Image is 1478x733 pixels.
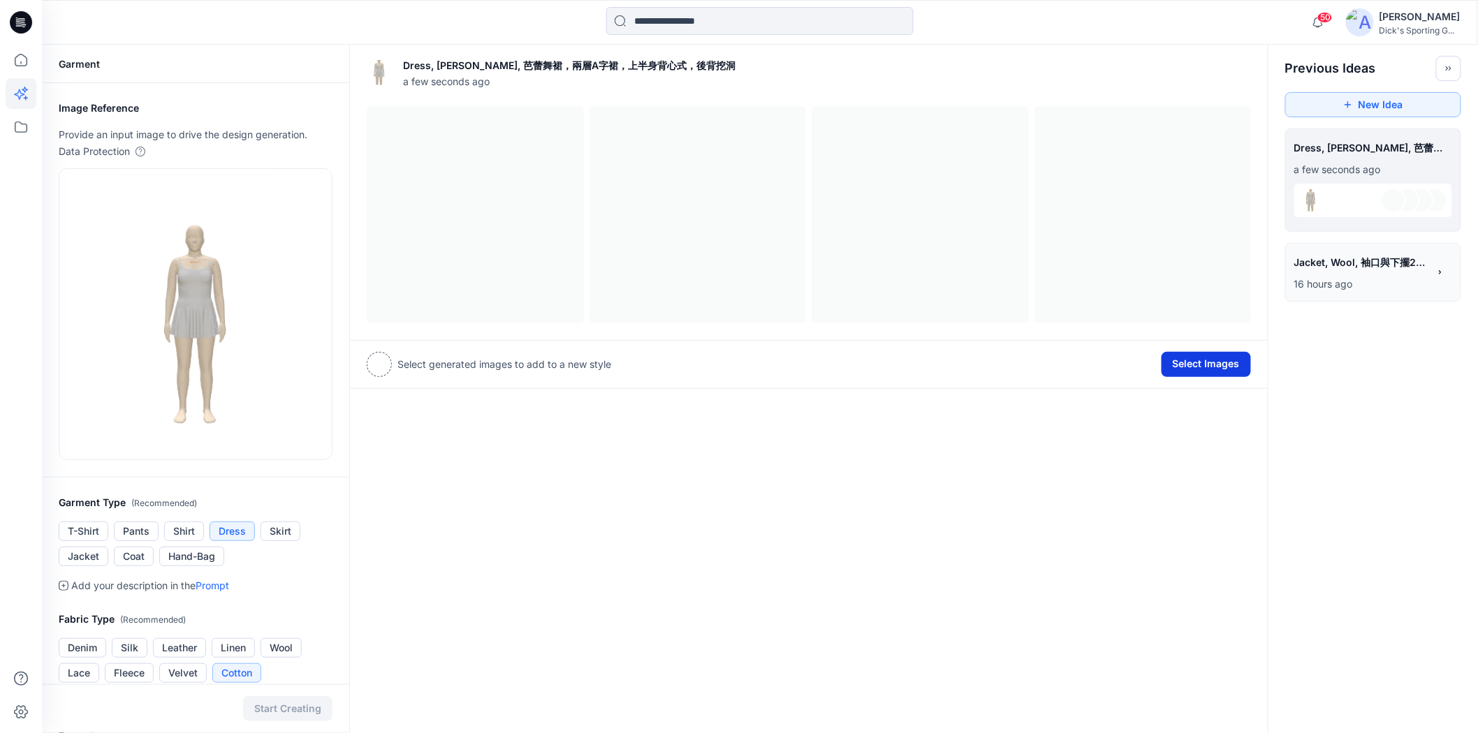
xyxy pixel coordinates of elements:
button: Hand-Bag [159,547,224,566]
p: August 14, 2025 [1294,276,1428,293]
button: Velvet [159,663,207,683]
button: Leather [153,638,206,658]
a: Prompt [196,579,229,591]
button: Wool [261,638,302,658]
p: Data Protection [59,143,130,160]
button: Pants [114,521,159,541]
span: Jacket, Wool, 袖口與下擺2x2 RIB ,取消領子 改用雙層帽 [1294,252,1427,272]
span: ( Recommended ) [120,614,186,625]
img: eyJhbGciOiJIUzI1NiIsImtpZCI6IjAiLCJ0eXAiOiJKV1QifQ.eyJkYXRhIjp7InR5cGUiOiJzdG9yYWdlIiwicGF0aCI6Im... [367,60,392,85]
button: Coat [114,547,154,566]
p: Select generated images to add to a new style [397,356,611,373]
button: Toggle idea bar [1436,56,1461,81]
button: Select Images [1162,352,1251,377]
span: a few seconds ago [403,74,736,89]
img: eyJhbGciOiJIUzI1NiIsImtpZCI6IjAiLCJ0eXAiOiJKV1QifQ.eyJkYXRhIjp7InR5cGUiOiJzdG9yYWdlIiwicGF0aCI6Im... [1300,189,1322,212]
button: Denim [59,638,106,658]
img: avatar [1346,8,1374,36]
h2: Image Reference [59,100,332,117]
button: New Idea [1285,92,1461,117]
button: Fleece [105,663,154,683]
button: T-Shirt [59,521,108,541]
button: Dress [210,521,255,541]
div: [PERSON_NAME] [1380,8,1461,25]
span: ( Recommended ) [131,498,197,508]
h2: Previous Ideas [1285,60,1376,77]
button: Jacket [59,547,108,566]
button: Lace [59,663,99,683]
button: Cotton [212,663,261,683]
span: Dress, Cotton, 芭蕾舞裙，兩層A字裙，上半身背心式，後背挖洞 [1294,138,1452,158]
p: August 15, 2025 [1294,161,1452,178]
h2: Garment Type [59,494,332,512]
div: Dick's Sporting G... [1380,25,1461,36]
button: Skirt [261,521,300,541]
p: Dress, Cotton, 芭蕾舞裙，兩層A字裙，上半身背心式，後背挖洞 [403,57,736,74]
p: Add your description in the [71,577,229,594]
button: Linen [212,638,255,658]
button: Shirt [164,521,204,541]
img: eyJhbGciOiJIUzI1NiIsImtpZCI6IjAiLCJ0eXAiOiJKV1QifQ.eyJkYXRhIjp7InR5cGUiOiJzdG9yYWdlIiwicGF0aCI6Im... [121,175,271,454]
p: Provide an input image to drive the design generation. [59,126,332,143]
h2: Fabric Type [59,611,332,628]
span: 50 [1317,12,1333,23]
button: Silk [112,638,147,658]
